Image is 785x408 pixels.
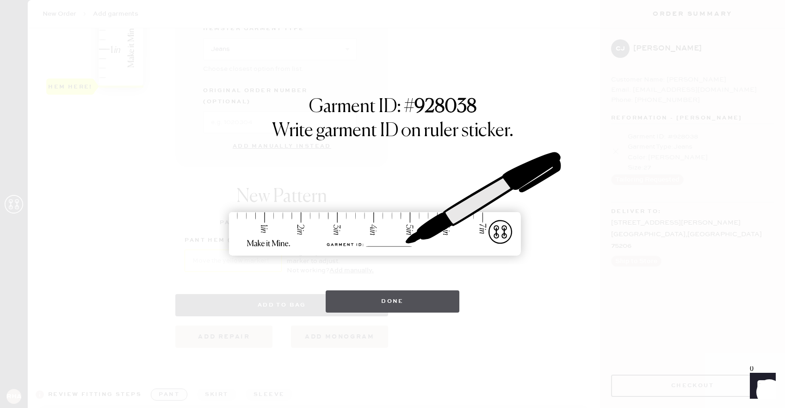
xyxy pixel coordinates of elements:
[309,96,476,120] h1: Garment ID: #
[326,290,459,313] button: Done
[741,366,781,406] iframe: Front Chat
[219,128,566,281] img: ruler-sticker-sharpie.svg
[272,120,513,142] h1: Write garment ID on ruler sticker.
[414,98,476,116] strong: 928038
